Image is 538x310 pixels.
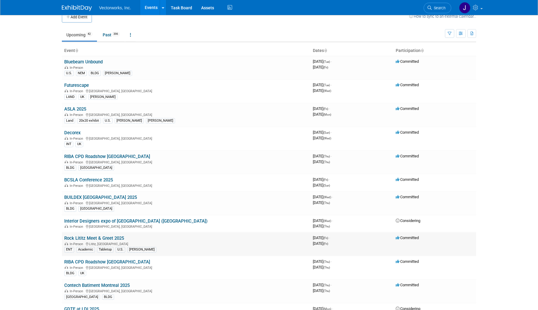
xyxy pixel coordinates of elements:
span: - [331,59,332,64]
span: (Thu) [323,284,330,287]
a: Sort by Event Name [75,48,78,53]
span: 396 [112,32,120,36]
span: Committed [396,259,419,264]
span: Committed [396,195,419,199]
img: In-Person Event [65,113,68,116]
span: In-Person [70,242,85,246]
a: Sort by Participation Type [421,48,424,53]
a: Rock Lititz Meet & Greet 2025 [64,236,124,241]
span: (Wed) [323,89,331,93]
img: In-Person Event [65,201,68,204]
span: (Wed) [323,196,331,199]
span: - [329,177,330,182]
div: U.S. [103,118,113,123]
span: - [332,195,333,199]
span: In-Person [70,289,85,293]
span: [DATE] [313,241,328,246]
div: [GEOGRAPHIC_DATA], [GEOGRAPHIC_DATA] [64,160,308,164]
span: [DATE] [313,177,330,182]
span: (Fri) [323,107,328,111]
span: (Mon) [323,113,331,116]
span: Committed [396,154,419,158]
a: Past396 [98,29,124,41]
span: In-Person [70,113,85,117]
a: ASLA 2025 [64,106,86,112]
span: [DATE] [313,154,332,158]
img: Jennifer Hart [459,2,470,14]
span: [DATE] [313,224,330,228]
span: [DATE] [313,265,330,269]
img: In-Person Event [65,160,68,163]
div: UK [75,141,83,147]
span: In-Person [70,89,85,93]
span: [DATE] [313,160,330,164]
div: INT [64,141,73,147]
span: [DATE] [313,136,331,140]
a: BUILDEX [GEOGRAPHIC_DATA] 2025 [64,195,137,200]
span: [DATE] [313,65,328,69]
div: 20x20 exhibit [77,118,101,123]
img: In-Person Event [65,89,68,92]
span: (Thu) [323,266,330,269]
div: BLDG [102,294,114,300]
span: [DATE] [313,106,330,111]
span: - [331,83,332,87]
span: (Thu) [323,225,330,228]
div: Academic [76,247,95,252]
div: [GEOGRAPHIC_DATA] [64,294,100,300]
span: [DATE] [313,130,332,135]
span: Committed [396,283,419,287]
span: 42 [86,32,92,36]
span: [DATE] [313,195,333,199]
span: - [331,283,332,287]
span: [DATE] [313,183,330,187]
img: In-Person Event [65,266,68,269]
div: UK [78,94,86,100]
span: (Wed) [323,219,331,223]
div: [PERSON_NAME] [127,247,156,252]
span: In-Person [70,137,85,141]
img: In-Person Event [65,242,68,245]
div: [PERSON_NAME] [146,118,175,123]
div: BLDG [64,165,76,171]
span: [DATE] [313,200,330,205]
span: Committed [396,59,419,64]
a: Upcoming42 [62,29,97,41]
a: RIBA CPD Roadshow [GEOGRAPHIC_DATA] [64,259,150,265]
a: Interior Designers expo of [GEOGRAPHIC_DATA] ([GEOGRAPHIC_DATA]) [64,218,207,224]
img: In-Person Event [65,225,68,228]
img: In-Person Event [65,184,68,187]
div: UK [78,271,86,276]
div: [PERSON_NAME] [88,94,117,100]
a: How to sync to an external calendar... [409,14,476,19]
div: BLDG [64,271,76,276]
a: Sort by Start Date [324,48,327,53]
span: (Thu) [323,155,330,158]
div: [GEOGRAPHIC_DATA] [78,165,114,171]
span: [DATE] [313,88,331,93]
span: Considering [396,218,420,223]
span: (Tue) [323,84,330,87]
img: ExhibitDay [62,5,92,11]
span: [DATE] [313,288,330,293]
div: U.S. [116,247,125,252]
span: (Thu) [323,160,330,164]
span: Committed [396,83,419,87]
span: Committed [396,177,419,182]
span: In-Person [70,201,85,205]
div: [GEOGRAPHIC_DATA], [GEOGRAPHIC_DATA] [64,112,308,117]
img: In-Person Event [65,66,68,69]
div: [GEOGRAPHIC_DATA], [GEOGRAPHIC_DATA] [64,200,308,205]
span: [DATE] [313,83,332,87]
span: In-Person [70,184,85,188]
div: Tabletop [97,247,113,252]
a: Contech Batiment Montreal 2025 [64,283,130,288]
a: Decorex [64,130,81,135]
span: - [331,259,332,264]
div: [GEOGRAPHIC_DATA], [GEOGRAPHIC_DATA] [64,288,308,293]
div: LAND [64,94,76,100]
div: BLDG [64,206,76,211]
span: (Fri) [323,66,328,69]
span: (Fri) [323,178,328,181]
span: In-Person [70,160,85,164]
